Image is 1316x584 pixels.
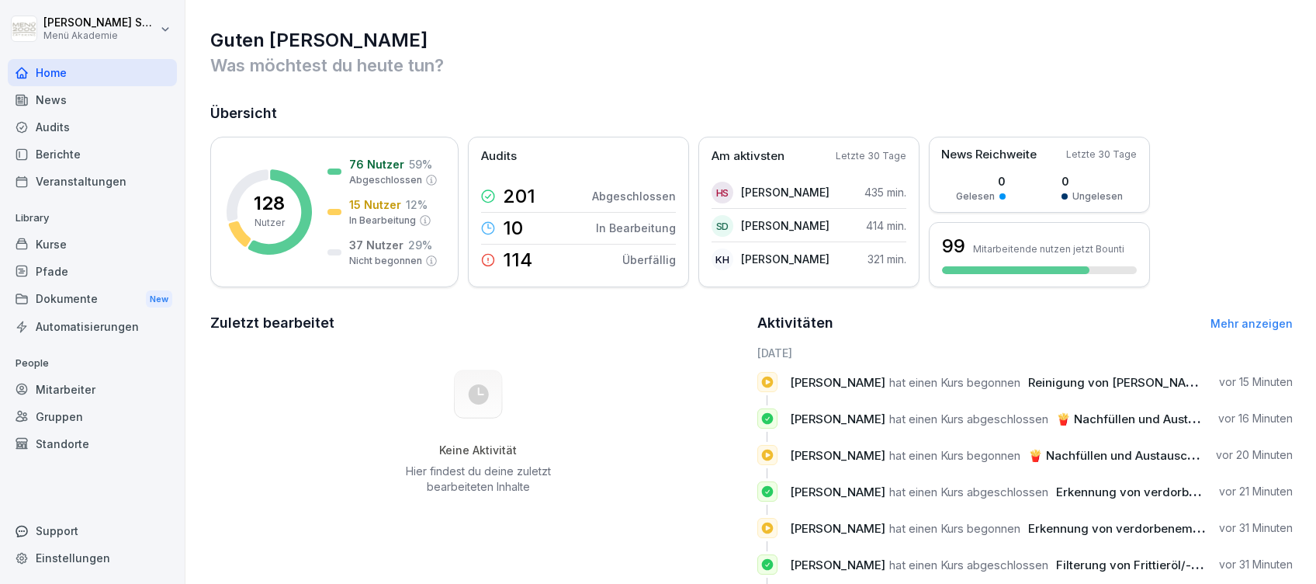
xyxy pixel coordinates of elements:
p: 12 % [406,196,428,213]
a: Mitarbeiter [8,376,177,403]
p: vor 15 Minuten [1219,374,1293,390]
span: hat einen Kurs begonnen [889,375,1020,390]
a: News [8,86,177,113]
span: 🍟 Nachfüllen und Austausch des Frittieröl/-fettes [1028,448,1311,463]
a: Mehr anzeigen [1210,317,1293,330]
span: [PERSON_NAME] [790,448,885,463]
span: [PERSON_NAME] [790,412,885,426]
a: Audits [8,113,177,141]
h2: Aktivitäten [757,312,833,334]
p: [PERSON_NAME] [741,184,829,200]
p: Abgeschlossen [349,173,422,187]
p: 321 min. [868,251,906,267]
a: Veranstaltungen [8,168,177,195]
p: Hier findest du deine zuletzt bearbeiteten Inhalte [400,464,556,495]
h6: [DATE] [757,345,1293,361]
a: Home [8,59,177,86]
p: 435 min. [864,184,906,200]
h2: Übersicht [210,103,1293,124]
p: In Bearbeitung [349,214,416,228]
p: Abgeschlossen [592,188,676,204]
p: 59 % [409,156,432,172]
a: Kurse [8,231,177,258]
p: Gelesen [956,189,995,203]
span: [PERSON_NAME] [790,375,885,390]
a: DokumenteNew [8,285,177,314]
div: HS [712,182,733,203]
p: 37 Nutzer [349,237,403,253]
p: News Reichweite [941,146,1037,164]
p: vor 31 Minuten [1219,557,1293,572]
h2: Zuletzt bearbeitet [210,312,746,334]
p: Library [8,206,177,231]
span: hat einen Kurs abgeschlossen [889,558,1048,572]
span: hat einen Kurs begonnen [889,521,1020,536]
p: 414 min. [866,217,906,234]
p: Ungelesen [1072,189,1123,203]
p: 114 [503,251,532,269]
span: hat einen Kurs begonnen [889,448,1020,463]
span: hat einen Kurs abgeschlossen [889,412,1048,426]
a: Gruppen [8,403,177,430]
h3: 99 [942,233,965,259]
p: Was möchtest du heute tun? [210,53,1293,78]
p: Menü Akademie [43,30,157,41]
p: Am aktivsten [712,148,784,165]
h5: Keine Aktivität [400,443,556,457]
div: KH [712,249,733,270]
p: 29 % [408,237,432,253]
p: Audits [481,148,517,165]
p: 76 Nutzer [349,156,404,172]
p: Überfällig [622,252,676,268]
div: New [146,290,172,308]
p: 201 [503,187,535,206]
h1: Guten [PERSON_NAME] [210,28,1293,53]
span: hat einen Kurs abgeschlossen [889,485,1048,499]
p: vor 20 Minuten [1216,447,1293,463]
span: Erkennung von verdorbenem Fett [1056,485,1245,499]
p: 128 [254,194,285,213]
a: Pfade [8,258,177,285]
div: SD [712,215,733,237]
p: Nutzer [255,216,285,230]
a: Berichte [8,141,177,168]
span: [PERSON_NAME] [790,521,885,536]
p: In Bearbeitung [596,220,676,236]
div: Dokumente [8,285,177,314]
span: Erkennung von verdorbenem Fett [1028,521,1217,536]
p: [PERSON_NAME] Schülzke [43,16,157,30]
a: Standorte [8,430,177,457]
div: Support [8,517,177,544]
p: 0 [956,173,1006,189]
p: Nicht begonnen [349,254,422,268]
p: Letzte 30 Tage [836,149,906,163]
a: Automatisierungen [8,313,177,340]
p: People [8,351,177,376]
p: Mitarbeitende nutzen jetzt Bounti [973,243,1124,255]
p: 15 Nutzer [349,196,401,213]
span: [PERSON_NAME] [790,485,885,499]
p: [PERSON_NAME] [741,217,829,234]
p: vor 16 Minuten [1218,411,1293,426]
span: [PERSON_NAME] [790,558,885,572]
p: Letzte 30 Tage [1066,148,1137,162]
p: 0 [1061,173,1123,189]
p: 10 [503,219,523,238]
p: vor 21 Minuten [1219,484,1293,499]
p: vor 31 Minuten [1219,520,1293,536]
a: Einstellungen [8,544,177,572]
p: [PERSON_NAME] [741,251,829,267]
